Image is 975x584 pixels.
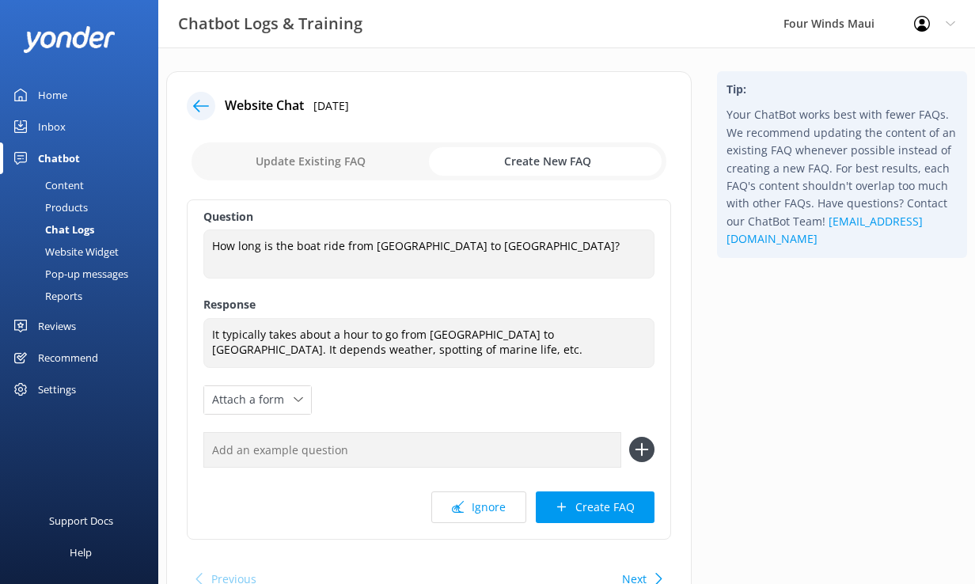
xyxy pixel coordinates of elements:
a: Content [9,174,158,196]
label: Question [203,208,654,226]
button: Create FAQ [536,491,654,523]
p: [DATE] [313,97,349,115]
span: Attach a form [212,391,294,408]
h3: Chatbot Logs & Training [178,11,362,36]
div: Chatbot [38,142,80,174]
div: Chat Logs [9,218,94,241]
h4: Tip: [727,81,958,98]
input: Add an example question [203,432,621,468]
div: Products [9,196,88,218]
h4: Website Chat [225,96,304,116]
textarea: How long is the boat ride from [GEOGRAPHIC_DATA] to [GEOGRAPHIC_DATA]? [203,229,654,279]
a: Website Widget [9,241,158,263]
div: Recommend [38,342,98,374]
div: Reviews [38,310,76,342]
label: Response [203,296,654,313]
div: Content [9,174,84,196]
div: Pop-up messages [9,263,128,285]
a: Reports [9,285,158,307]
button: Ignore [431,491,526,523]
a: Products [9,196,158,218]
p: Your ChatBot works best with fewer FAQs. We recommend updating the content of an existing FAQ whe... [727,106,958,248]
img: yonder-white-logo.png [24,26,115,52]
a: Pop-up messages [9,263,158,285]
div: Settings [38,374,76,405]
textarea: It typically takes about a hour to go from [GEOGRAPHIC_DATA] to [GEOGRAPHIC_DATA]. It depends wea... [203,318,654,368]
div: Support Docs [49,505,113,537]
a: Chat Logs [9,218,158,241]
div: Reports [9,285,82,307]
div: Inbox [38,111,66,142]
div: Home [38,79,67,111]
div: Help [70,537,92,568]
div: Website Widget [9,241,119,263]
